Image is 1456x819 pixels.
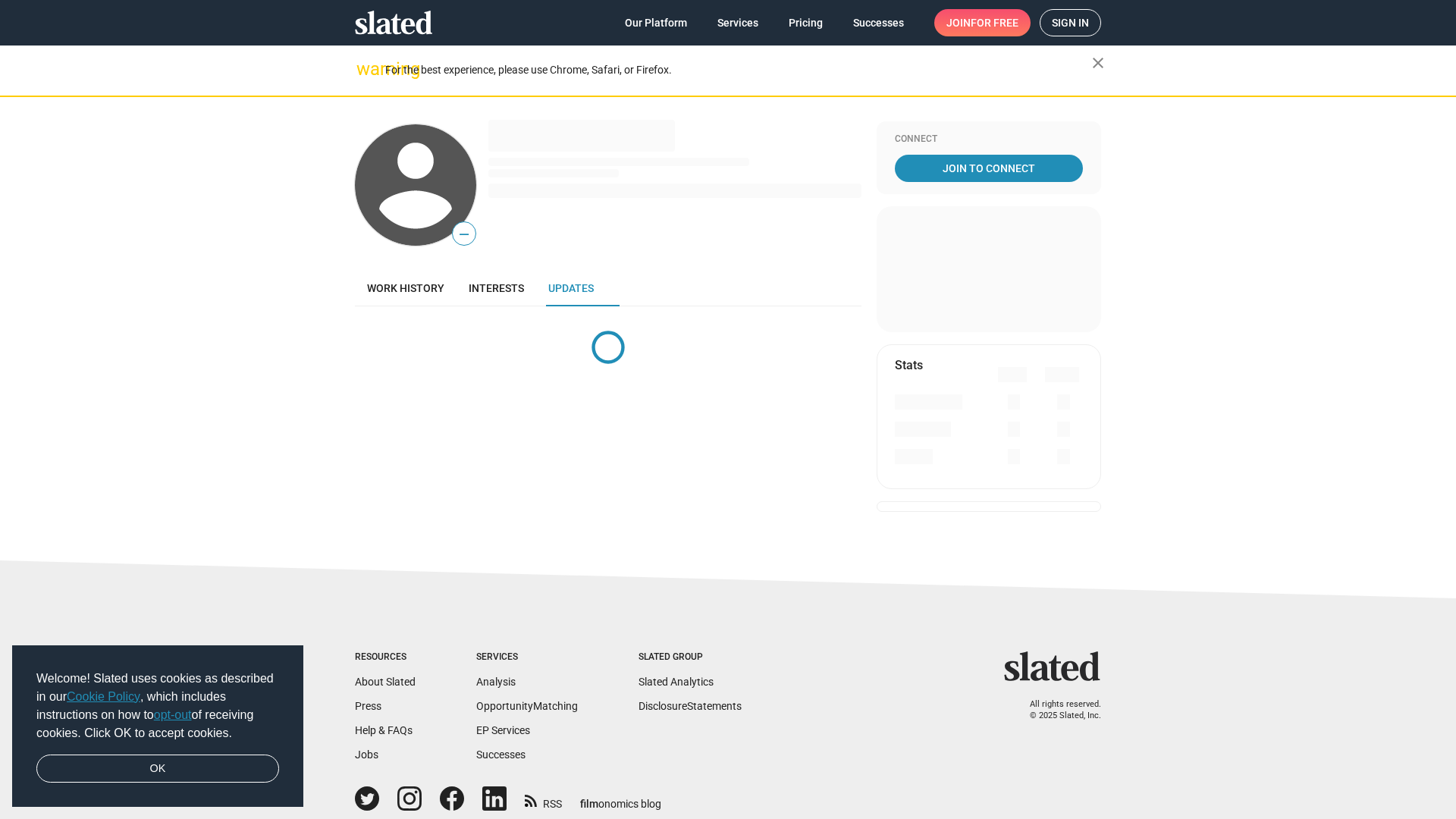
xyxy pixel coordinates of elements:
span: film [580,798,598,810]
span: Successes [853,9,904,36]
span: Interests [469,282,524,294]
span: Work history [367,282,444,294]
span: Join [946,9,1018,36]
a: dismiss cookie message [36,755,279,783]
a: Press [355,700,381,712]
mat-icon: close [1089,54,1107,72]
a: Cookie Policy [67,690,140,703]
a: Updates [536,270,606,306]
a: Our Platform [613,9,699,36]
a: Analysis [476,676,516,688]
a: OpportunityMatching [476,700,578,712]
a: DisclosureStatements [639,700,742,712]
a: Join To Connect [895,155,1083,182]
span: Updates [548,282,594,294]
a: Sign in [1040,9,1101,36]
div: For the best experience, please use Chrome, Safari, or Firefox. [385,60,1092,80]
span: Pricing [789,9,823,36]
span: Sign in [1052,10,1089,36]
div: Connect [895,133,1083,146]
a: About Slated [355,676,416,688]
span: Services [717,9,758,36]
a: opt-out [154,708,192,721]
a: Work history [355,270,457,306]
div: Services [476,651,578,664]
a: filmonomics blog [580,785,661,811]
div: Resources [355,651,416,664]
div: cookieconsent [12,645,303,808]
a: Services [705,9,770,36]
mat-card-title: Stats [895,357,923,373]
a: EP Services [476,724,530,736]
span: Join To Connect [898,155,1080,182]
a: Jobs [355,748,378,761]
a: Help & FAQs [355,724,413,736]
span: — [453,224,475,244]
div: Slated Group [639,651,742,664]
span: for free [971,9,1018,36]
a: RSS [525,788,562,811]
mat-icon: warning [356,60,375,78]
span: Welcome! Slated uses cookies as described in our , which includes instructions on how to of recei... [36,670,279,742]
p: All rights reserved. © 2025 Slated, Inc. [1014,699,1101,721]
span: Our Platform [625,9,687,36]
a: Interests [457,270,536,306]
a: Successes [476,748,526,761]
a: Slated Analytics [639,676,714,688]
a: Successes [841,9,916,36]
a: Pricing [777,9,835,36]
a: Joinfor free [934,9,1031,36]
